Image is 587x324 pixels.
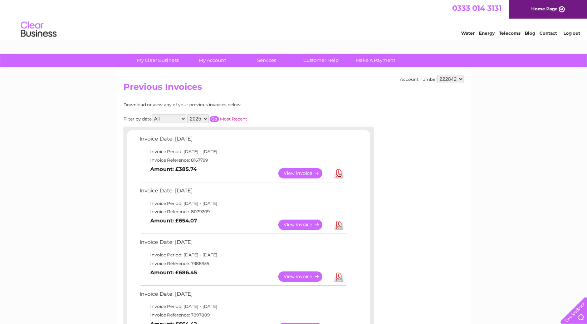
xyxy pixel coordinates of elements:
[138,186,347,199] td: Invoice Date: [DATE]
[150,269,197,276] b: Amount: £686.45
[138,237,347,251] td: Invoice Date: [DATE]
[150,217,197,224] b: Amount: £654.07
[220,116,247,122] a: Most Recent
[278,271,331,282] a: View
[400,75,464,83] div: Account number
[138,134,347,147] td: Invoice Date: [DATE]
[138,156,347,165] td: Invoice Reference: 8167799
[334,271,343,282] a: Download
[123,114,311,123] div: Filter by date
[128,54,187,67] a: My Clear Business
[138,259,347,268] td: Invoice Reference: 7988955
[461,30,475,36] a: Water
[138,199,347,208] td: Invoice Period: [DATE] - [DATE]
[138,207,347,216] td: Invoice Reference: 8079209
[20,19,57,40] img: logo.png
[499,30,520,36] a: Telecoms
[138,311,347,319] td: Invoice Reference: 7897809
[123,102,311,107] div: Download or view any of your previous invoices below.
[563,30,580,36] a: Log out
[123,82,464,95] h2: Previous Invoices
[334,220,343,230] a: Download
[138,302,347,311] td: Invoice Period: [DATE] - [DATE]
[479,30,495,36] a: Energy
[278,168,331,178] a: View
[334,168,343,178] a: Download
[138,147,347,156] td: Invoice Period: [DATE] - [DATE]
[525,30,535,36] a: Blog
[138,289,347,303] td: Invoice Date: [DATE]
[452,4,502,13] a: 0333 014 3131
[346,54,405,67] a: Make A Payment
[138,251,347,259] td: Invoice Period: [DATE] - [DATE]
[125,4,463,35] div: Clear Business is a trading name of Verastar Limited (registered in [GEOGRAPHIC_DATA] No. 3667643...
[237,54,296,67] a: Services
[278,220,331,230] a: View
[150,166,197,172] b: Amount: £385.74
[183,54,242,67] a: My Account
[539,30,557,36] a: Contact
[292,54,351,67] a: Customer Help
